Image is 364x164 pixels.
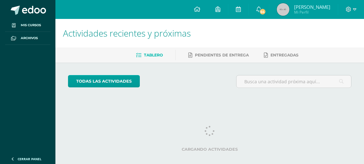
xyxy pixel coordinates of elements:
[277,3,289,16] img: 45x45
[294,4,330,10] span: [PERSON_NAME]
[21,36,38,41] span: Archivos
[68,147,351,152] label: Cargando actividades
[195,53,249,57] span: Pendientes de entrega
[18,157,42,161] span: Cerrar panel
[264,50,299,60] a: Entregadas
[5,32,50,45] a: Archivos
[270,53,299,57] span: Entregadas
[188,50,249,60] a: Pendientes de entrega
[21,23,41,28] span: Mis cursos
[259,8,266,15] span: 54
[136,50,163,60] a: Tablero
[144,53,163,57] span: Tablero
[5,19,50,32] a: Mis cursos
[68,75,140,87] a: todas las Actividades
[294,9,330,15] span: Mi Perfil
[63,27,191,39] span: Actividades recientes y próximas
[236,75,351,88] input: Busca una actividad próxima aquí...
